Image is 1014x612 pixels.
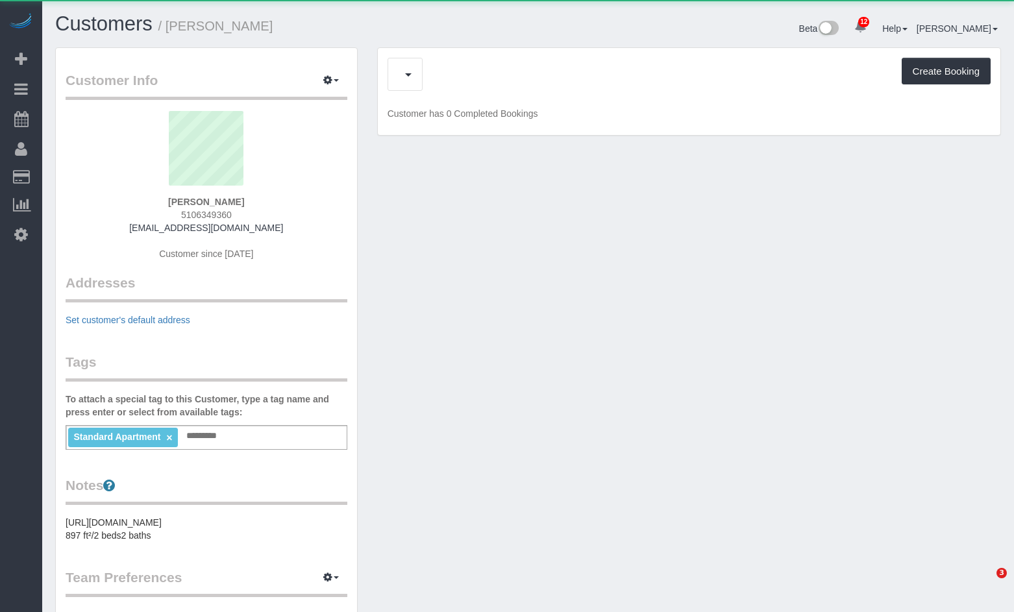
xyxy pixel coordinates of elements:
[902,58,991,85] button: Create Booking
[55,12,153,35] a: Customers
[73,432,160,442] span: Standard Apartment
[817,21,839,38] img: New interface
[159,249,253,259] span: Customer since [DATE]
[158,19,273,33] small: / [PERSON_NAME]
[858,17,869,27] span: 12
[66,315,190,325] a: Set customer's default address
[66,476,347,505] legend: Notes
[166,432,172,443] a: ×
[388,107,991,120] p: Customer has 0 Completed Bookings
[66,71,347,100] legend: Customer Info
[996,568,1007,578] span: 3
[8,13,34,31] img: Automaid Logo
[66,516,347,542] pre: [URL][DOMAIN_NAME] 897 ft²/2 beds2 baths
[168,197,244,207] strong: [PERSON_NAME]
[970,568,1001,599] iframe: Intercom live chat
[181,210,232,220] span: 5106349360
[848,13,873,42] a: 12
[66,393,347,419] label: To attach a special tag to this Customer, type a tag name and press enter or select from availabl...
[917,23,998,34] a: [PERSON_NAME]
[799,23,839,34] a: Beta
[66,352,347,382] legend: Tags
[66,568,347,597] legend: Team Preferences
[882,23,908,34] a: Help
[129,223,283,233] a: [EMAIL_ADDRESS][DOMAIN_NAME]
